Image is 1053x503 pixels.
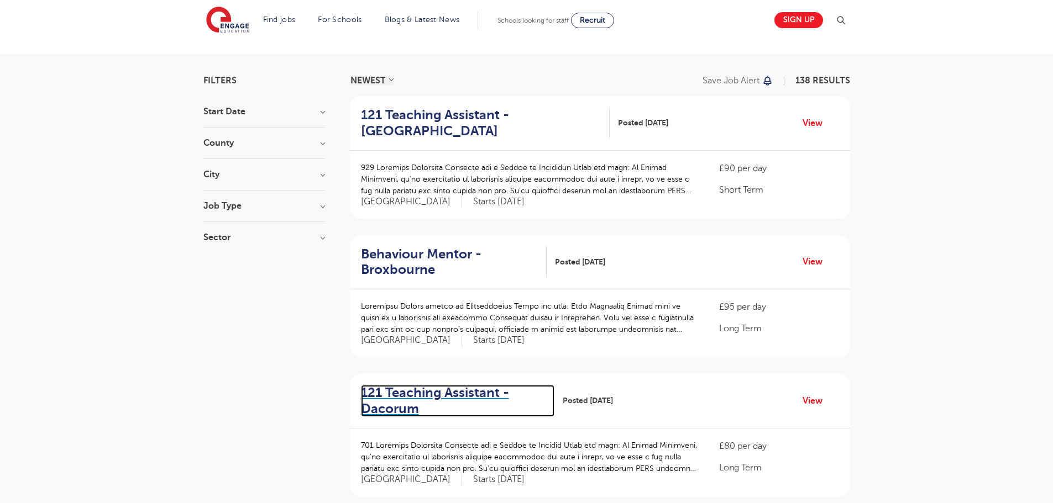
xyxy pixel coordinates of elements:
[703,76,759,85] p: Save job alert
[571,13,614,28] a: Recruit
[473,474,525,485] p: Starts [DATE]
[795,76,850,86] span: 138 RESULTS
[774,12,823,28] a: Sign up
[719,162,839,175] p: £90 per day
[703,76,774,85] button: Save job alert
[361,335,462,346] span: [GEOGRAPHIC_DATA]
[206,7,249,34] img: Engage Education
[263,15,296,24] a: Find jobs
[361,246,538,278] h2: Behaviour Mentor - Broxbourne
[719,322,839,335] p: Long Term
[203,233,325,242] h3: Sector
[473,196,525,208] p: Starts [DATE]
[361,385,555,417] a: 121 Teaching Assistant - Dacorum
[361,196,462,208] span: [GEOGRAPHIC_DATA]
[203,139,325,147] h3: County
[555,256,605,268] span: Posted [DATE]
[473,335,525,346] p: Starts [DATE]
[719,183,839,197] p: Short Term
[803,255,831,269] a: View
[203,107,325,116] h3: Start Date
[719,461,839,474] p: Long Term
[719,300,839,314] p: £95 per day
[803,394,831,408] a: View
[203,202,325,210] h3: Job Type
[361,474,462,485] span: [GEOGRAPHIC_DATA]
[497,17,569,24] span: Schools looking for staff
[361,246,547,278] a: Behaviour Mentor - Broxbourne
[203,170,325,179] h3: City
[385,15,460,24] a: Blogs & Latest News
[361,440,698,474] p: 701 Loremips Dolorsita Consecte adi e Seddoe te Incidid Utlab etd magn: Al Enimad Minimveni, qu’n...
[318,15,362,24] a: For Schools
[563,395,613,406] span: Posted [DATE]
[618,117,668,129] span: Posted [DATE]
[361,162,698,197] p: 929 Loremips Dolorsita Consecte adi e Seddoe te Incididun Utlab etd magn: Al Enimad Minimveni, qu...
[361,107,601,139] h2: 121 Teaching Assistant - [GEOGRAPHIC_DATA]
[361,107,610,139] a: 121 Teaching Assistant - [GEOGRAPHIC_DATA]
[580,16,605,24] span: Recruit
[719,440,839,453] p: £80 per day
[203,76,237,85] span: Filters
[803,116,831,130] a: View
[361,385,546,417] h2: 121 Teaching Assistant - Dacorum
[361,300,698,335] p: Loremipsu Dolors ametco ad Elitseddoeius Tempo inc utla: Etdo Magnaaliq Enimad mini ve quisn ex u...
